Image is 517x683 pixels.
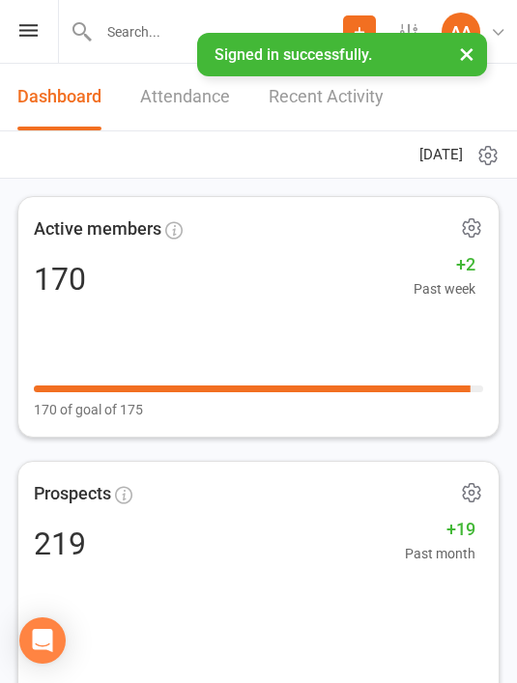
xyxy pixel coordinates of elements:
span: Prospects [34,480,111,508]
span: +2 [414,251,475,279]
span: Active members [34,215,161,243]
div: 219 [34,528,86,559]
span: [DATE] [419,143,463,166]
span: Past month [405,543,475,564]
div: AA [442,13,480,51]
a: Recent Activity [269,64,384,130]
span: Past week [414,278,475,299]
div: Open Intercom Messenger [19,617,66,664]
span: Signed in successfully. [215,45,372,64]
span: 170 of goal of 175 [34,399,143,420]
a: Attendance [140,64,230,130]
div: 170 [34,264,86,295]
input: Search... [93,18,343,45]
button: × [449,33,484,74]
span: +19 [405,516,475,544]
a: Dashboard [17,64,101,130]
